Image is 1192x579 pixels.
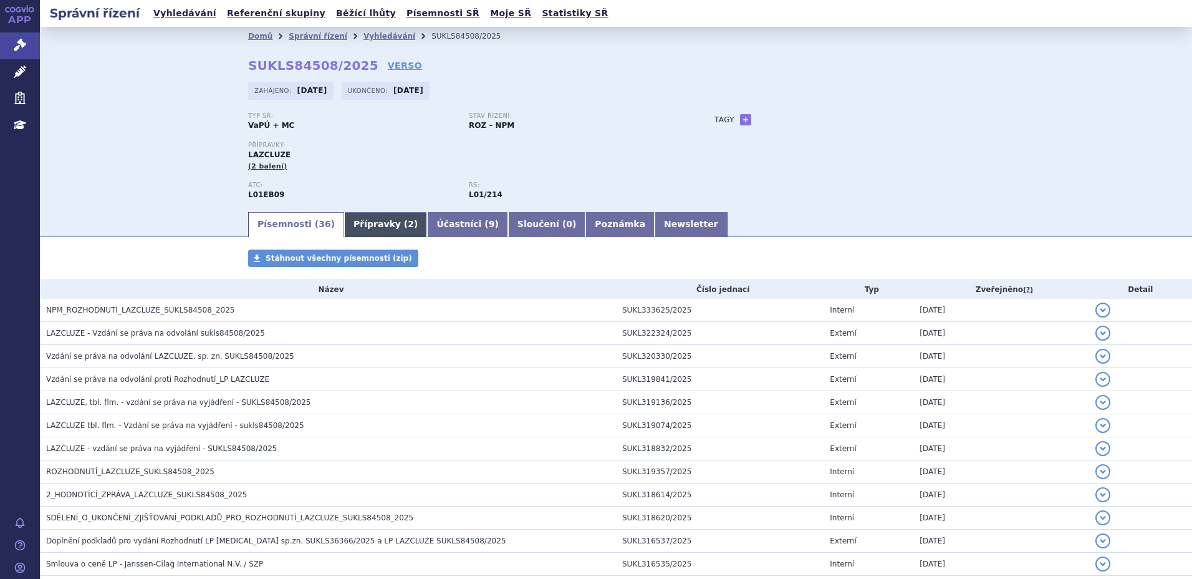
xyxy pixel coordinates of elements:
[248,142,690,149] p: Přípravky:
[830,513,854,522] span: Interní
[830,444,856,453] span: Externí
[740,114,751,125] a: +
[1095,441,1110,456] button: detail
[46,490,247,499] span: 2_HODNOTÍCÍ_ZPRÁVA_LAZCLUZE_SUKLS84508_2025
[431,27,517,46] li: SUKLS84508/2025
[1095,349,1110,364] button: detail
[248,162,287,170] span: (2 balení)
[616,345,824,368] td: SUKL320330/2025
[297,86,327,95] strong: [DATE]
[566,219,572,229] span: 0
[913,368,1089,391] td: [DATE]
[150,5,220,22] a: Vyhledávání
[830,421,856,430] span: Externí
[913,280,1089,299] th: Zveřejněno
[830,537,856,545] span: Externí
[913,345,1089,368] td: [DATE]
[248,182,456,189] p: ATC:
[616,280,824,299] th: Číslo jednací
[254,85,294,95] span: Zahájeno:
[319,219,330,229] span: 36
[46,329,265,338] span: LAZCLUZE - Vzdání se práva na odvolání sukls84508/2025
[248,190,284,199] strong: LAZERTINIB
[913,507,1089,530] td: [DATE]
[46,467,214,476] span: ROZHODNUTÍ_LAZCLUZE_SUKLS84508_2025
[913,391,1089,414] td: [DATE]
[1089,280,1192,299] th: Detail
[913,437,1089,460] td: [DATE]
[830,398,856,407] span: Externí
[427,212,507,237] a: Účastníci (9)
[248,212,344,237] a: Písemnosti (36)
[1023,286,1033,294] abbr: (?)
[508,212,585,237] a: Sloučení (0)
[616,299,824,322] td: SUKL333625/2025
[830,467,854,476] span: Interní
[248,58,378,73] strong: SUKLS84508/2025
[46,352,294,361] span: Vzdání se práva na odvolání LAZCLUZE, sp. zn. SUKLS84508/2025
[486,5,535,22] a: Moje SŘ
[616,553,824,576] td: SUKL316535/2025
[1095,303,1110,318] button: detail
[1095,395,1110,410] button: detail
[714,112,734,127] h3: Tagy
[830,306,854,314] span: Interní
[1095,418,1110,433] button: detail
[248,32,272,41] a: Domů
[289,32,347,41] a: Správní řízení
[348,85,390,95] span: Ukončeno:
[616,530,824,553] td: SUKL316537/2025
[1095,557,1110,572] button: detail
[1095,372,1110,387] button: detail
[408,219,414,229] span: 2
[46,513,413,522] span: SDĚLENÍ_O_UKONČENÍ_ZJIŠŤOVÁNÍ_PODKLADŮ_PRO_ROZHODNUTÍ_LAZCLUZE_SUKLS84508_2025
[616,414,824,437] td: SUKL319074/2025
[913,530,1089,553] td: [DATE]
[40,280,616,299] th: Název
[913,414,1089,437] td: [DATE]
[248,150,291,159] span: LAZCLUZE
[46,537,506,545] span: Doplnění podkladů pro vydání Rozhodnutí LP RYBREVANT sp.zn. SUKLS36366/2025 a LP LAZCLUZE SUKLS84...
[489,219,495,229] span: 9
[46,375,269,384] span: Vzdání se práva na odvolání proti Rozhodnutí_LP LAZCLUZE
[363,32,415,41] a: Vyhledávání
[266,254,412,263] span: Stáhnout všechny písemnosti (zip)
[469,190,502,199] strong: lazertinib k léčbě pokročilého nemalobuněčného karcinomu plic s mutacemi genu EGFR
[655,212,728,237] a: Newsletter
[46,398,310,407] span: LAZCLUZE, tbl. flm. - vzdání se práva na vyjádření - SUKLS84508/2025
[46,421,304,430] span: LAZCLUZE tbl. flm. - Vzdání se práva na vyjádření - sukls84508/2025
[393,86,423,95] strong: [DATE]
[616,437,824,460] td: SUKL318832/2025
[46,560,263,568] span: Smlouva o ceně LP - Janssen-Cilag International N.V. / SZP
[830,352,856,361] span: Externí
[830,375,856,384] span: Externí
[248,121,294,130] strong: VaPÚ + MC
[46,306,234,314] span: NPM_ROZHODNUTÍ_LAZCLUZE_SUKLS84508_2025
[616,484,824,507] td: SUKL318614/2025
[585,212,655,237] a: Poznámka
[469,112,677,120] p: Stav řízení:
[1095,487,1110,502] button: detail
[616,507,824,530] td: SUKL318620/2025
[1095,464,1110,479] button: detail
[913,322,1089,345] td: [DATE]
[616,391,824,414] td: SUKL319136/2025
[913,299,1089,322] td: [DATE]
[913,553,1089,576] td: [DATE]
[40,4,150,22] h2: Správní řízení
[1095,326,1110,341] button: detail
[616,368,824,391] td: SUKL319841/2025
[538,5,612,22] a: Statistiky SŘ
[344,212,427,237] a: Přípravky (2)
[248,112,456,120] p: Typ SŘ:
[830,490,854,499] span: Interní
[469,121,514,130] strong: ROZ – NPM
[46,444,277,453] span: LAZCLUZE - vzdání se práva na vyjádření - SUKLS84508/2025
[469,182,677,189] p: RS:
[913,460,1089,484] td: [DATE]
[1095,510,1110,525] button: detail
[830,329,856,338] span: Externí
[830,560,854,568] span: Interní
[616,322,824,345] td: SUKL322324/2025
[824,280,913,299] th: Typ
